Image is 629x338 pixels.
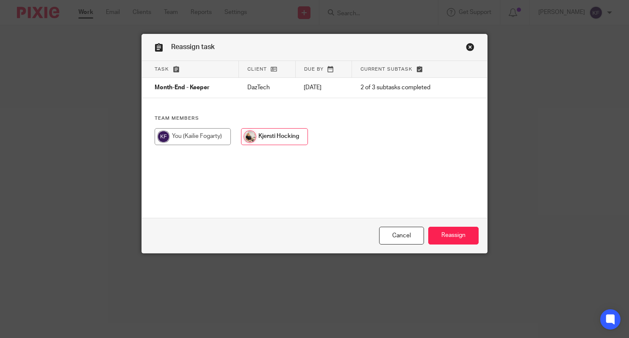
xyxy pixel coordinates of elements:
span: Current subtask [360,67,413,71]
p: DazTech [247,83,287,92]
span: Reassign task [171,44,215,50]
span: Task [155,67,169,71]
a: Close this dialog window [466,43,474,54]
h4: Team members [155,115,474,122]
a: Close this dialog window [379,227,424,245]
input: Reassign [428,227,479,245]
span: Month-End - Keeper [155,85,210,91]
td: 2 of 3 subtasks completed [352,78,457,98]
p: [DATE] [304,83,344,92]
span: Client [247,67,267,71]
span: Due by [304,67,324,71]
